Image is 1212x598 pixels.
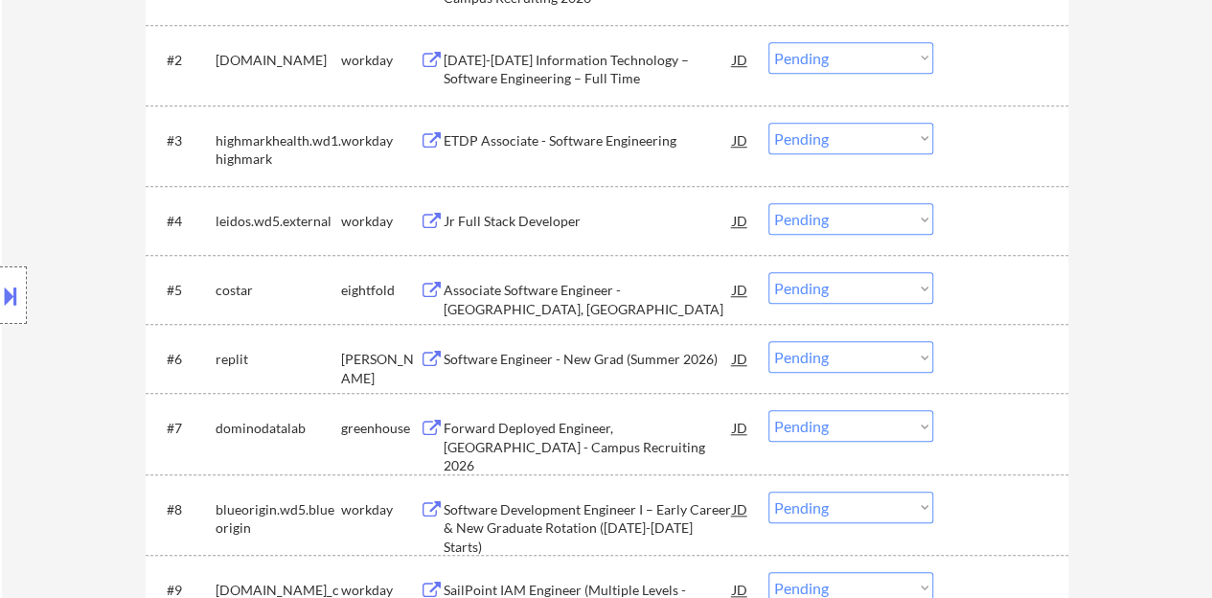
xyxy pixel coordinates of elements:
[216,500,341,538] div: blueorigin.wd5.blueorigin
[341,419,420,438] div: greenhouse
[341,350,420,387] div: [PERSON_NAME]
[341,212,420,231] div: workday
[444,212,733,231] div: Jr Full Stack Developer
[167,51,200,70] div: #2
[731,341,750,376] div: JD
[731,492,750,526] div: JD
[444,419,733,475] div: Forward Deployed Engineer, [GEOGRAPHIC_DATA] - Campus Recruiting 2026
[731,203,750,238] div: JD
[731,272,750,307] div: JD
[216,51,341,70] div: [DOMAIN_NAME]
[341,281,420,300] div: eightfold
[444,500,733,557] div: Software Development Engineer I – Early Career & New Graduate Rotation ([DATE]-[DATE] Starts)
[444,131,733,150] div: ETDP Associate - Software Engineering
[167,500,200,519] div: #8
[444,350,733,369] div: Software Engineer - New Grad (Summer 2026)
[341,131,420,150] div: workday
[731,410,750,445] div: JD
[444,281,733,318] div: Associate Software Engineer - [GEOGRAPHIC_DATA], [GEOGRAPHIC_DATA]
[731,123,750,157] div: JD
[341,500,420,519] div: workday
[731,42,750,77] div: JD
[341,51,420,70] div: workday
[444,51,733,88] div: [DATE]-[DATE] Information Technology – Software Engineering – Full Time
